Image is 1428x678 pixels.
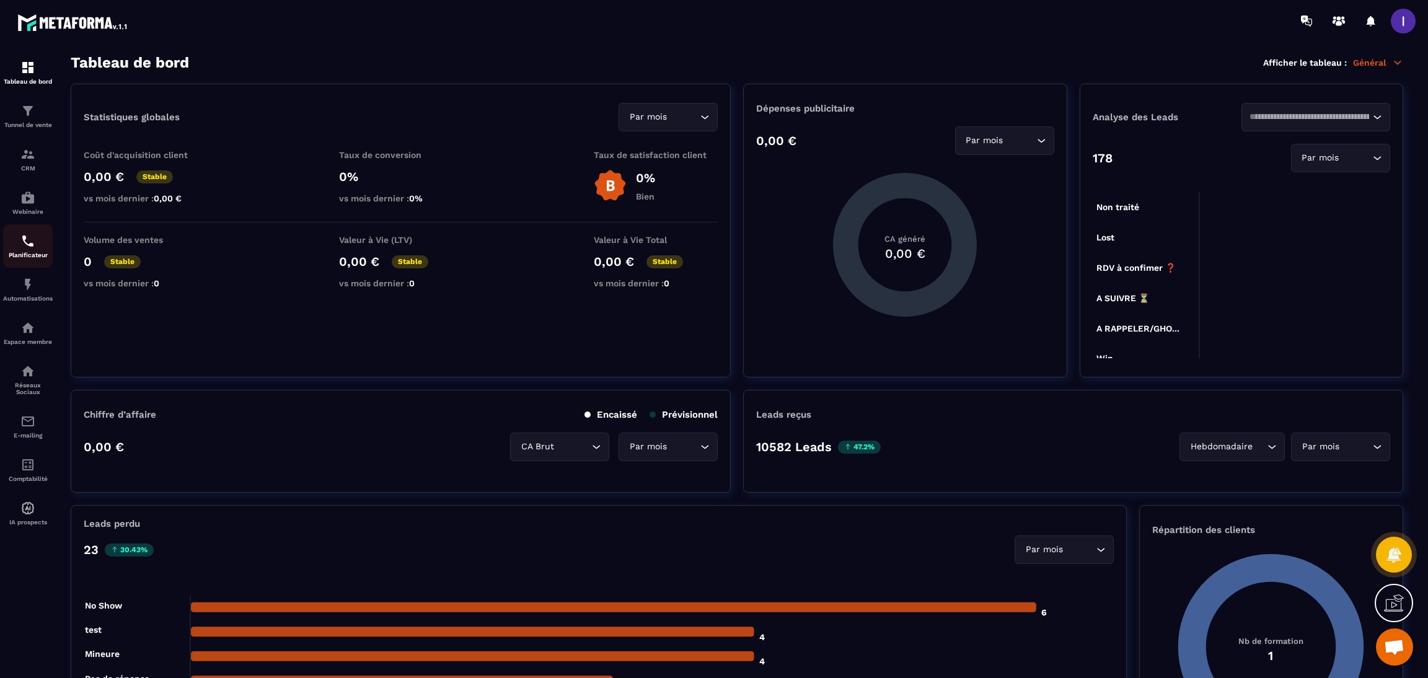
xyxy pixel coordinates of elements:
p: Webinaire [3,208,53,215]
input: Search for option [1065,543,1093,557]
p: 0,00 € [339,254,379,269]
tspan: No Show [85,601,123,610]
img: scheduler [20,234,35,249]
img: formation [20,60,35,75]
span: Par mois [627,110,669,124]
input: Search for option [669,110,697,124]
p: Tableau de bord [3,78,53,85]
p: vs mois dernier : [339,278,463,288]
img: automations [20,320,35,335]
p: Automatisations [3,295,53,302]
p: Taux de conversion [339,150,463,160]
p: Tunnel de vente [3,121,53,128]
img: email [20,414,35,429]
p: Leads reçus [756,409,811,420]
input: Search for option [1342,440,1370,454]
a: schedulerschedulerPlanificateur [3,224,53,268]
p: Encaissé [584,409,637,420]
img: automations [20,277,35,292]
p: Répartition des clients [1152,524,1390,535]
a: accountantaccountantComptabilité [3,448,53,491]
p: Valeur à Vie Total [594,235,718,245]
a: automationsautomationsAutomatisations [3,268,53,311]
img: logo [17,11,129,33]
a: automationsautomationsWebinaire [3,181,53,224]
p: Stable [392,255,428,268]
span: 0 [664,278,669,288]
p: vs mois dernier : [84,193,208,203]
tspan: Non traité [1096,202,1139,212]
span: 0% [409,193,423,203]
p: vs mois dernier : [84,278,208,288]
p: Stable [136,170,173,183]
div: Search for option [1291,144,1390,172]
div: Search for option [510,433,609,461]
span: Par mois [627,440,669,454]
p: Statistiques globales [84,112,180,123]
tspan: Mineure [85,649,120,659]
img: social-network [20,364,35,379]
p: Chiffre d’affaire [84,409,156,420]
span: 0,00 € [154,193,182,203]
p: 47.2% [838,441,881,454]
img: automations [20,190,35,205]
p: Valeur à Vie (LTV) [339,235,463,245]
tspan: Lost [1096,232,1114,242]
p: CRM [3,165,53,172]
img: accountant [20,457,35,472]
tspan: RDV à confimer ❓ [1096,263,1176,273]
img: b-badge-o.b3b20ee6.svg [594,169,627,202]
div: Search for option [1179,433,1285,461]
p: Bien [636,192,655,201]
input: Search for option [1006,134,1034,147]
span: CA Brut [518,440,557,454]
p: 178 [1093,151,1113,165]
p: Réseaux Sociaux [3,382,53,395]
p: Comptabilité [3,475,53,482]
p: E-mailing [3,432,53,439]
p: Leads perdu [84,518,140,529]
p: Taux de satisfaction client [594,150,718,160]
span: 0 [409,278,415,288]
a: Ouvrir le chat [1376,628,1413,666]
img: formation [20,147,35,162]
p: 0% [636,170,655,185]
span: Par mois [1023,543,1065,557]
p: vs mois dernier : [339,193,463,203]
p: Stable [104,255,141,268]
p: 0% [339,169,463,184]
p: vs mois dernier : [594,278,718,288]
p: Analyse des Leads [1093,112,1241,123]
span: Par mois [1299,440,1342,454]
a: formationformationTableau de bord [3,51,53,94]
p: 10582 Leads [756,439,832,454]
div: Search for option [619,103,718,131]
p: Général [1353,57,1403,68]
p: IA prospects [3,519,53,526]
input: Search for option [1249,110,1370,124]
input: Search for option [1255,440,1264,454]
a: emailemailE-mailing [3,405,53,448]
p: 0,00 € [594,254,634,269]
p: Stable [646,255,683,268]
p: Planificateur [3,252,53,258]
span: Par mois [1299,151,1342,165]
h3: Tableau de bord [71,54,189,71]
div: Search for option [1291,433,1390,461]
p: Espace membre [3,338,53,345]
input: Search for option [1342,151,1370,165]
a: formationformationTunnel de vente [3,94,53,138]
tspan: A RAPPELER/GHO... [1096,324,1179,333]
p: 30.43% [105,544,154,557]
p: Prévisionnel [650,409,718,420]
p: Volume des ventes [84,235,208,245]
p: 0,00 € [84,169,124,184]
input: Search for option [557,440,589,454]
p: Dépenses publicitaire [756,103,1054,114]
tspan: Win [1096,353,1113,363]
tspan: test [85,625,102,635]
tspan: A SUIVRE ⏳ [1096,293,1150,304]
p: 0,00 € [84,439,124,454]
p: Coût d'acquisition client [84,150,208,160]
span: 0 [154,278,159,288]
